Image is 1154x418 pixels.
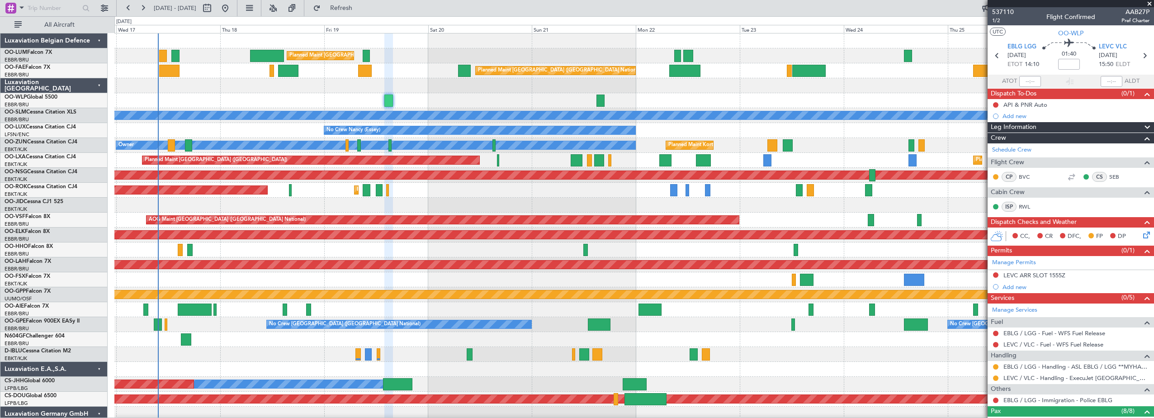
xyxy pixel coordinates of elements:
span: Others [991,384,1011,394]
span: Fuel [991,317,1003,328]
a: EBKT/KJK [5,161,27,168]
span: ETOT [1007,60,1022,69]
div: CP [1002,172,1017,182]
span: OO-ZUN [5,139,27,145]
a: OO-FAEFalcon 7X [5,65,50,70]
div: CS [1092,172,1107,182]
a: OO-SLMCessna Citation XLS [5,109,76,115]
div: Planned Maint Kortrijk-[GEOGRAPHIC_DATA] [976,153,1081,167]
div: LEVC ARR SLOT 1555Z [1003,271,1065,279]
span: OO-FAE [5,65,25,70]
div: No Crew [GEOGRAPHIC_DATA] ([GEOGRAPHIC_DATA] National) [269,318,421,331]
span: Flight Crew [991,157,1024,168]
span: OO-LUM [5,50,27,55]
div: Planned Maint Kortrijk-[GEOGRAPHIC_DATA] [668,138,774,152]
span: OO-FSX [5,274,25,279]
a: OO-GPEFalcon 900EX EASy II [5,318,80,324]
div: [DATE] [116,18,132,26]
span: (8/8) [1121,406,1135,416]
div: Planned Maint [GEOGRAPHIC_DATA] ([GEOGRAPHIC_DATA] National) [478,64,642,77]
button: All Aircraft [10,18,98,32]
a: EBKT/KJK [5,146,27,153]
span: OO-NSG [5,169,27,175]
div: Owner [118,138,134,152]
span: [DATE] [1099,51,1117,60]
a: EBBR/BRU [5,310,29,317]
span: Cabin Crew [991,187,1025,198]
div: No Crew Nancy (Essey) [326,123,380,137]
span: 1/2 [992,17,1014,24]
span: OO-WLP [1058,28,1083,38]
span: N604GF [5,333,26,339]
a: OO-ZUNCessna Citation CJ4 [5,139,77,145]
div: Fri 19 [324,25,428,33]
a: Manage Services [992,306,1037,315]
span: Pref Charter [1121,17,1149,24]
div: Thu 25 [948,25,1052,33]
a: OO-ELKFalcon 8X [5,229,50,234]
span: All Aircraft [24,22,95,28]
a: EBBR/BRU [5,71,29,78]
div: API & PNR Auto [1003,101,1047,109]
div: Sat 20 [428,25,532,33]
a: EBBR/BRU [5,325,29,332]
a: EBKT/KJK [5,176,27,183]
a: EBBR/BRU [5,221,29,228]
a: LEVC / VLC - Handling - ExecuJet [GEOGRAPHIC_DATA] LEVC / VLC [1003,374,1149,382]
span: OO-LXA [5,154,26,160]
a: UUMO/OSF [5,295,32,302]
div: Thu 18 [220,25,324,33]
span: LEVC VLC [1099,43,1127,52]
span: Dispatch Checks and Weather [991,217,1077,228]
div: Add new [1003,112,1149,120]
span: OO-LUX [5,124,26,130]
a: OO-AIEFalcon 7X [5,304,49,309]
span: CR [1045,232,1053,241]
input: Trip Number [28,1,80,15]
a: Schedule Crew [992,146,1031,155]
a: OO-LAHFalcon 7X [5,259,51,264]
span: OO-VSF [5,214,25,219]
span: OO-JID [5,199,24,204]
a: EBBR/BRU [5,116,29,123]
button: UTC [990,28,1006,36]
input: --:-- [1019,76,1041,87]
a: OO-LXACessna Citation CJ4 [5,154,76,160]
a: EBLG / LGG - Immigration - Police EBLG [1003,396,1112,404]
span: OO-WLP [5,95,27,100]
span: OO-ELK [5,229,25,234]
a: EBLG / LGG - Fuel - WFS Fuel Release [1003,329,1105,337]
span: Handling [991,351,1017,361]
span: Crew [991,133,1006,143]
span: 537110 [992,7,1014,17]
a: OO-VSFFalcon 8X [5,214,50,219]
a: CS-DOUGlobal 6500 [5,393,57,399]
div: Planned Maint [GEOGRAPHIC_DATA] ([GEOGRAPHIC_DATA]) [145,153,287,167]
div: Mon 22 [636,25,740,33]
a: LEVC / VLC - Fuel - WFS Fuel Release [1003,341,1103,348]
span: OO-HHO [5,244,28,249]
a: BVC [1019,173,1039,181]
a: OO-LUMFalcon 7X [5,50,52,55]
span: CC, [1020,232,1030,241]
span: ELDT [1116,60,1130,69]
div: AOG Maint [GEOGRAPHIC_DATA] ([GEOGRAPHIC_DATA] National) [149,213,306,227]
a: EBBR/BRU [5,57,29,63]
span: ATOT [1002,77,1017,86]
a: OO-ROKCessna Citation CJ4 [5,184,77,190]
a: EBKT/KJK [5,355,27,362]
span: Leg Information [991,122,1036,133]
div: Add new [1003,283,1149,291]
span: EBLG LGG [1007,43,1036,52]
div: Wed 17 [116,25,220,33]
span: 15:50 [1099,60,1113,69]
a: EBBR/BRU [5,340,29,347]
a: EBBR/BRU [5,236,29,242]
div: Planned Maint Kortrijk-[GEOGRAPHIC_DATA] [357,183,462,197]
a: OO-HHOFalcon 8X [5,244,53,249]
a: LFPB/LBG [5,385,28,392]
a: RWL [1019,203,1039,211]
a: OO-WLPGlobal 5500 [5,95,57,100]
span: CS-JHH [5,378,24,384]
div: Planned Maint [GEOGRAPHIC_DATA] ([GEOGRAPHIC_DATA] National) [289,49,453,62]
